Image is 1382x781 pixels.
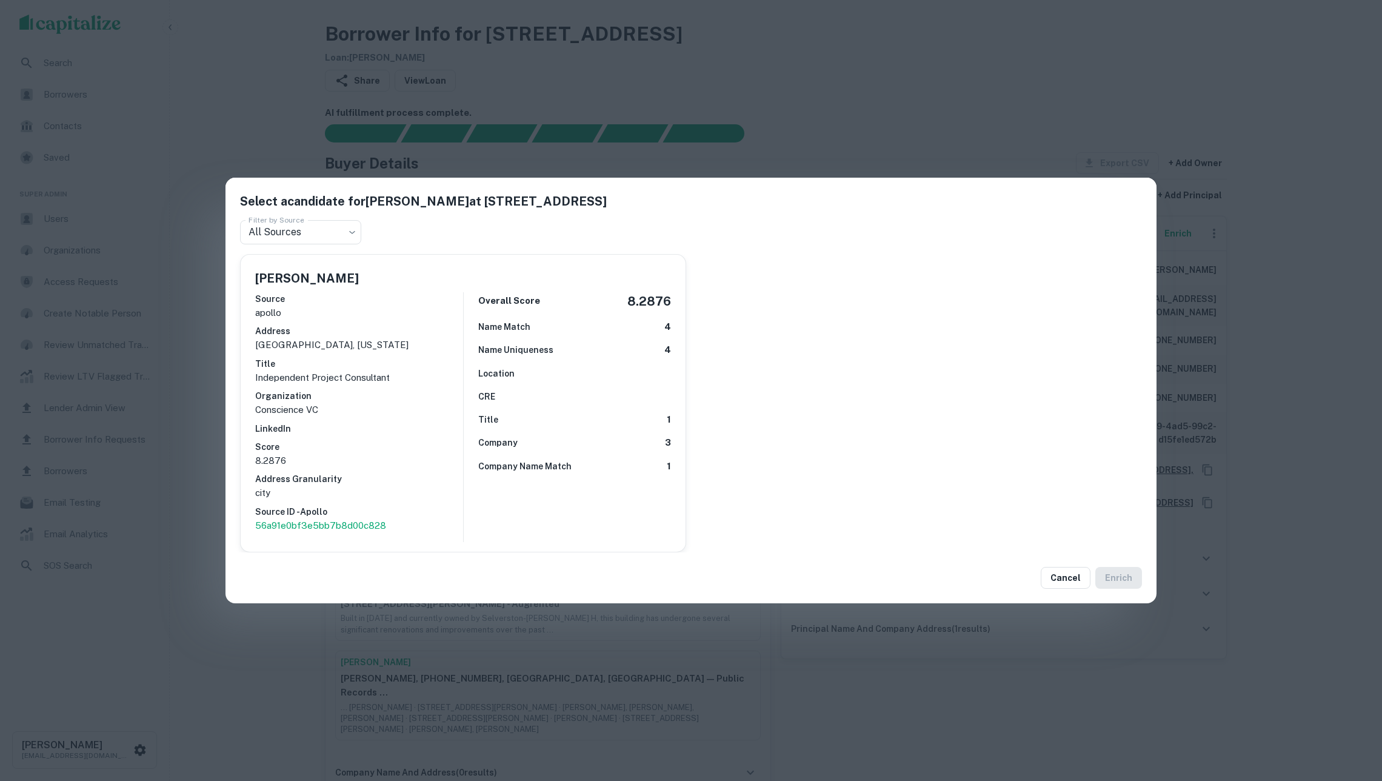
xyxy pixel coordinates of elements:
[255,505,463,518] h6: Source ID - Apollo
[665,436,671,450] h6: 3
[1041,567,1090,589] button: Cancel
[478,320,530,334] h6: Name Match
[627,292,671,310] h5: 8.2876
[240,220,361,244] div: All Sources
[255,440,463,454] h6: Score
[255,403,463,417] p: Conscience VC
[255,389,463,403] h6: Organization
[255,486,463,500] p: city
[255,454,463,468] p: 8.2876
[664,320,671,334] h6: 4
[664,343,671,357] h6: 4
[478,436,518,449] h6: Company
[478,343,553,357] h6: Name Uniqueness
[255,338,463,352] p: [GEOGRAPHIC_DATA], [US_STATE]
[478,294,540,308] h6: Overall Score
[667,460,671,474] h6: 1
[1321,684,1382,742] iframe: Chat Widget
[255,324,463,338] h6: Address
[249,215,304,225] label: Filter by Source
[478,367,515,380] h6: Location
[478,390,495,403] h6: CRE
[255,370,463,385] p: Independent Project Consultant
[255,269,359,287] h5: [PERSON_NAME]
[255,357,463,370] h6: Title
[240,192,1142,210] h5: Select a candidate for [PERSON_NAME] at [STREET_ADDRESS]
[255,472,463,486] h6: Address Granularity
[255,306,463,320] p: apollo
[255,518,463,533] a: 56a91e0bf3e5bb7b8d00c828
[478,413,498,426] h6: Title
[255,292,463,306] h6: Source
[478,460,572,473] h6: Company Name Match
[255,422,463,435] h6: LinkedIn
[667,413,671,427] h6: 1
